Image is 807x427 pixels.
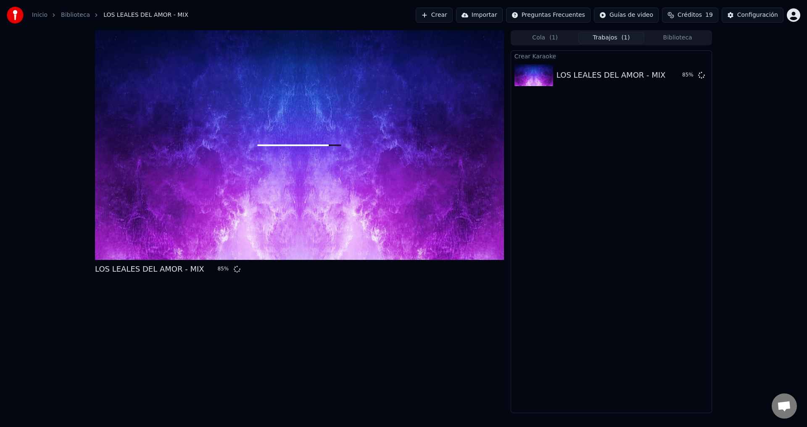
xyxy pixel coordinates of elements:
[7,7,24,24] img: youka
[218,266,230,272] div: 85 %
[61,11,90,19] a: Biblioteca
[644,32,711,44] button: Biblioteca
[705,11,713,19] span: 19
[682,72,695,79] div: 85 %
[722,8,783,23] button: Configuración
[103,11,188,19] span: LOS LEALES DEL AMOR - MIX
[511,51,712,61] div: Crear Karaoke
[678,11,702,19] span: Créditos
[416,8,453,23] button: Crear
[578,32,645,44] button: Trabajos
[594,8,659,23] button: Guías de video
[772,393,797,419] a: Chat abierto
[32,11,188,19] nav: breadcrumb
[506,8,591,23] button: Preguntas Frecuentes
[32,11,47,19] a: Inicio
[512,32,578,44] button: Cola
[549,34,558,42] span: ( 1 )
[556,69,666,81] div: LOS LEALES DEL AMOR - MIX
[622,34,630,42] span: ( 1 )
[737,11,778,19] div: Configuración
[95,263,204,275] div: LOS LEALES DEL AMOR - MIX
[662,8,718,23] button: Créditos19
[456,8,503,23] button: Importar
